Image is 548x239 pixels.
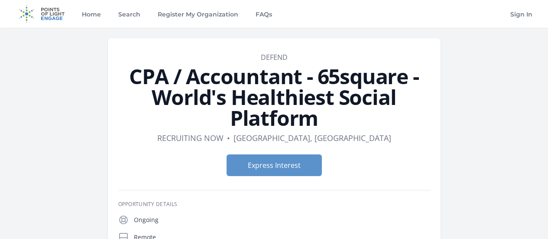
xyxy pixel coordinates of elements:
dd: Recruiting now [157,132,224,144]
h1: CPA / Accountant - 65square - World's Healthiest Social Platform [118,66,430,128]
button: Express Interest [227,154,322,176]
a: DEFEND [261,52,288,62]
h3: Opportunity Details [118,201,430,208]
dd: [GEOGRAPHIC_DATA], [GEOGRAPHIC_DATA] [233,132,391,144]
p: Ongoing [134,216,430,224]
div: • [227,132,230,144]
